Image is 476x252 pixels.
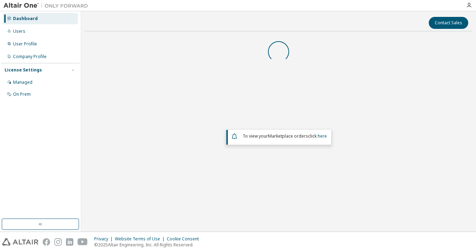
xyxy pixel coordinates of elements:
[13,80,32,85] div: Managed
[2,238,38,246] img: altair_logo.svg
[268,133,308,139] em: Marketplace orders
[94,236,115,242] div: Privacy
[13,92,31,97] div: On Prem
[43,238,50,246] img: facebook.svg
[78,238,88,246] img: youtube.svg
[13,54,47,59] div: Company Profile
[66,238,73,246] img: linkedin.svg
[4,2,92,9] img: Altair One
[13,29,25,34] div: Users
[13,16,38,21] div: Dashboard
[13,41,37,47] div: User Profile
[115,236,167,242] div: Website Terms of Use
[429,17,468,29] button: Contact Sales
[243,133,327,139] span: To view your click
[54,238,62,246] img: instagram.svg
[167,236,203,242] div: Cookie Consent
[5,67,42,73] div: License Settings
[318,133,327,139] a: here
[94,242,203,248] p: © 2025 Altair Engineering, Inc. All Rights Reserved.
